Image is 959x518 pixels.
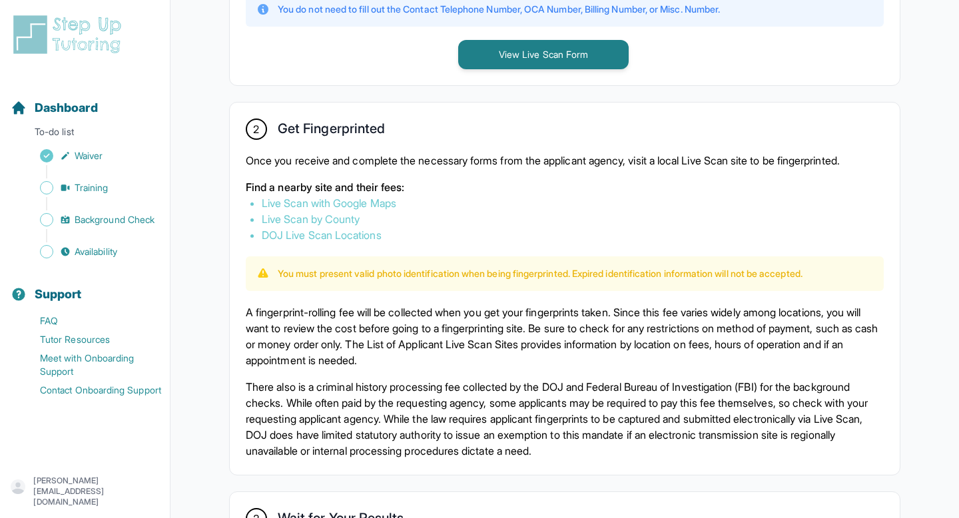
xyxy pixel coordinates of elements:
[11,475,159,507] button: [PERSON_NAME][EMAIL_ADDRESS][DOMAIN_NAME]
[11,242,170,261] a: Availability
[246,152,884,168] p: Once you receive and complete the necessary forms from the applicant agency, visit a local Live S...
[75,149,103,162] span: Waiver
[278,267,802,280] p: You must present valid photo identification when being fingerprinted. Expired identification info...
[35,285,82,304] span: Support
[11,349,170,381] a: Meet with Onboarding Support
[253,121,259,137] span: 2
[246,304,884,368] p: A fingerprint-rolling fee will be collected when you get your fingerprints taken. Since this fee ...
[5,264,164,309] button: Support
[11,312,170,330] a: FAQ
[75,245,117,258] span: Availability
[35,99,98,117] span: Dashboard
[458,47,629,61] a: View Live Scan Form
[11,178,170,197] a: Training
[262,196,396,210] a: Live Scan with Google Maps
[11,210,170,229] a: Background Check
[5,125,164,144] p: To-do list
[246,179,884,195] p: Find a nearby site and their fees:
[11,381,170,399] a: Contact Onboarding Support
[278,121,385,142] h2: Get Fingerprinted
[246,379,884,459] p: There also is a criminal history processing fee collected by the DOJ and Federal Bureau of Invest...
[11,99,98,117] a: Dashboard
[11,330,170,349] a: Tutor Resources
[11,13,129,56] img: logo
[75,213,155,226] span: Background Check
[33,475,159,507] p: [PERSON_NAME][EMAIL_ADDRESS][DOMAIN_NAME]
[278,3,720,16] p: You do not need to fill out the Contact Telephone Number, OCA Number, Billing Number, or Misc. Nu...
[458,40,629,69] button: View Live Scan Form
[262,228,382,242] a: DOJ Live Scan Locations
[262,212,360,226] a: Live Scan by County
[75,181,109,194] span: Training
[5,77,164,123] button: Dashboard
[11,146,170,165] a: Waiver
